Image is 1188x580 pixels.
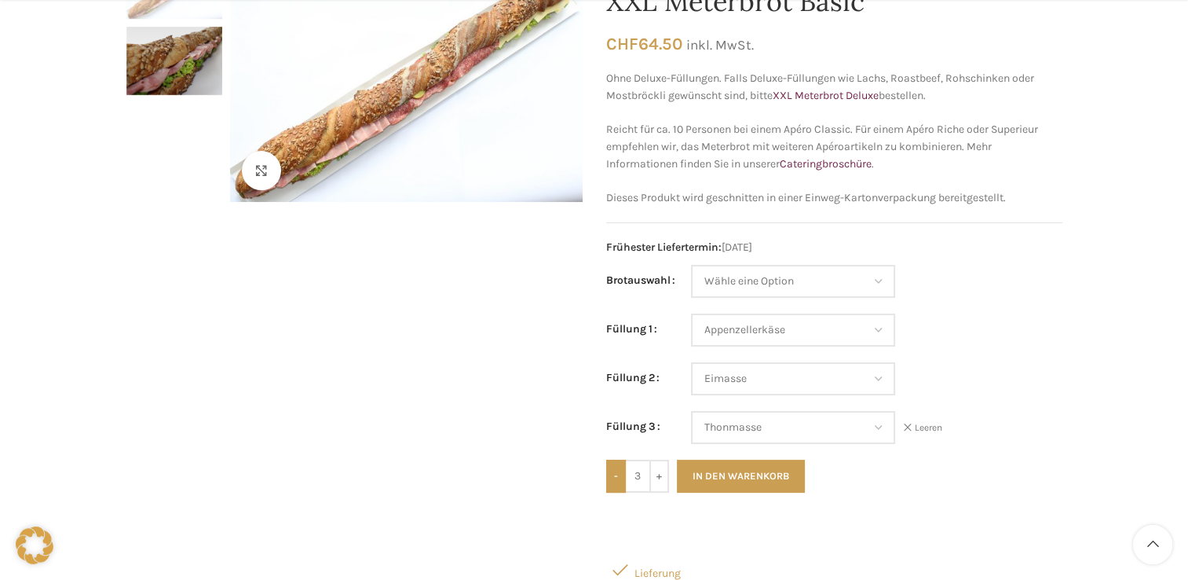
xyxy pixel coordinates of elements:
a: XXL Meterbrot Deluxe [773,89,879,102]
p: Reicht für ca. 10 Personen bei einem Apéro Classic. Für einem Apéro Riche oder Superieur empfehle... [606,121,1062,174]
bdi: 64.50 [606,34,682,53]
label: Brotauswahl [606,272,675,289]
label: Füllung 1 [606,321,657,338]
button: In den Warenkorb [677,460,805,493]
a: Scroll to top button [1133,525,1172,564]
p: Dieses Produkt wird geschnitten in einer Einweg-Kartonverpackung bereitgestellt. [606,189,1062,207]
label: Füllung 2 [606,369,660,387]
a: Cateringbroschüre [780,157,872,171]
a: Optionen löschen [903,421,942,435]
label: Füllung 3 [606,418,660,435]
p: Ohne Deluxe-Füllungen. Falls Deluxe-Füllungen wie Lachs, Roastbeef, Rohschinken oder Mostbröckli ... [606,70,1062,105]
input: - [606,460,626,493]
span: [DATE] [606,239,1062,256]
small: inkl. MwSt. [686,37,754,53]
div: 2 / 2 [126,27,222,102]
input: Produktmenge [626,460,649,493]
input: + [649,460,669,493]
iframe: Sicherer Rahmen für schnelle Bezahlvorgänge [603,505,1066,543]
span: Frühester Liefertermin: [606,240,722,254]
span: CHF [606,34,638,53]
